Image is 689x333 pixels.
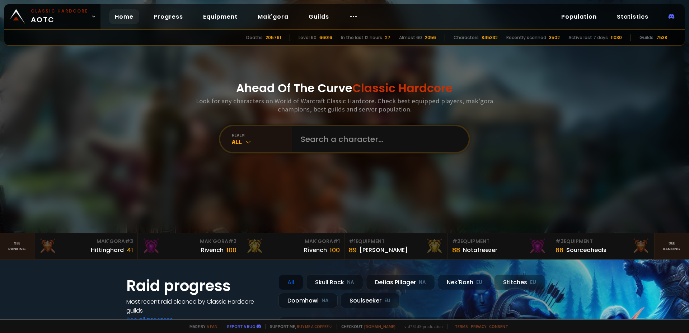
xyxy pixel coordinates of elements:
div: Almost 60 [399,34,422,41]
a: Mak'gora [252,9,294,24]
span: # 3 [125,238,133,245]
a: [DOMAIN_NAME] [364,324,395,329]
h1: Raid progress [126,275,270,297]
div: 88 [452,245,460,255]
div: Notafreezer [463,246,497,254]
a: #2Equipment88Notafreezer [448,233,551,259]
div: realm [232,132,292,138]
a: See all progress [126,315,173,324]
div: 66016 [319,34,332,41]
a: Home [109,9,139,24]
a: Population [556,9,603,24]
div: 11030 [611,34,622,41]
div: Recently scanned [506,34,546,41]
a: #1Equipment89[PERSON_NAME] [344,233,448,259]
a: Mak'Gora#3Hittinghard41 [34,233,138,259]
div: All [278,275,303,290]
a: Consent [489,324,508,329]
div: Skull Rock [306,275,363,290]
small: NA [419,279,426,286]
span: Checkout [337,324,395,329]
div: Nek'Rosh [438,275,491,290]
small: NA [322,297,329,304]
a: Statistics [611,9,654,24]
div: Rivench [201,246,224,254]
div: Mak'Gora [39,238,133,245]
div: Rîvench [304,246,327,254]
a: Buy me a coffee [297,324,332,329]
div: 100 [330,245,340,255]
div: Stitches [494,275,545,290]
div: Equipment [452,238,547,245]
div: Hittinghard [91,246,124,254]
small: EU [530,279,536,286]
input: Search a character... [296,126,460,152]
div: 41 [127,245,133,255]
div: 100 [226,245,236,255]
div: Deaths [246,34,263,41]
a: Guilds [303,9,335,24]
a: Equipment [197,9,243,24]
small: EU [476,279,482,286]
div: 3502 [549,34,560,41]
div: 89 [349,245,357,255]
a: Report a bug [227,324,255,329]
div: All [232,138,292,146]
small: EU [384,297,390,304]
div: Mak'Gora [142,238,236,245]
div: Characters [454,34,479,41]
div: 205761 [266,34,281,41]
small: NA [347,279,354,286]
div: 88 [556,245,563,255]
a: #3Equipment88Sourceoheals [551,233,655,259]
div: Level 60 [299,34,317,41]
a: Privacy [471,324,486,329]
div: 7538 [656,34,667,41]
div: In the last 12 hours [341,34,382,41]
span: # 2 [228,238,236,245]
span: Classic Hardcore [352,80,453,96]
div: Equipment [349,238,443,245]
span: # 2 [452,238,460,245]
span: AOTC [31,8,88,25]
span: # 3 [556,238,564,245]
div: Soulseeker [341,293,399,308]
div: Equipment [556,238,650,245]
small: Classic Hardcore [31,8,88,14]
div: Defias Pillager [366,275,435,290]
a: Mak'Gora#2Rivench100 [138,233,241,259]
a: a fan [207,324,217,329]
a: Terms [455,324,468,329]
div: [PERSON_NAME] [360,246,408,254]
a: Classic HardcoreAOTC [4,4,100,29]
div: Doomhowl [278,293,338,308]
div: Active last 7 days [568,34,608,41]
span: # 1 [349,238,356,245]
span: # 1 [333,238,340,245]
span: Made by [185,324,217,329]
div: 27 [385,34,390,41]
span: v. d752d5 - production [400,324,443,329]
div: Guilds [639,34,653,41]
h1: Ahead Of The Curve [236,80,453,97]
a: Mak'Gora#1Rîvench100 [241,233,344,259]
span: Support me, [265,324,332,329]
div: Mak'Gora [245,238,340,245]
div: 845332 [482,34,498,41]
div: Sourceoheals [566,246,606,254]
div: 2056 [425,34,436,41]
a: Progress [148,9,189,24]
h3: Look for any characters on World of Warcraft Classic Hardcore. Check best equipped players, mak'g... [193,97,496,113]
h4: Most recent raid cleaned by Classic Hardcore guilds [126,297,270,315]
a: Seeranking [655,233,689,259]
